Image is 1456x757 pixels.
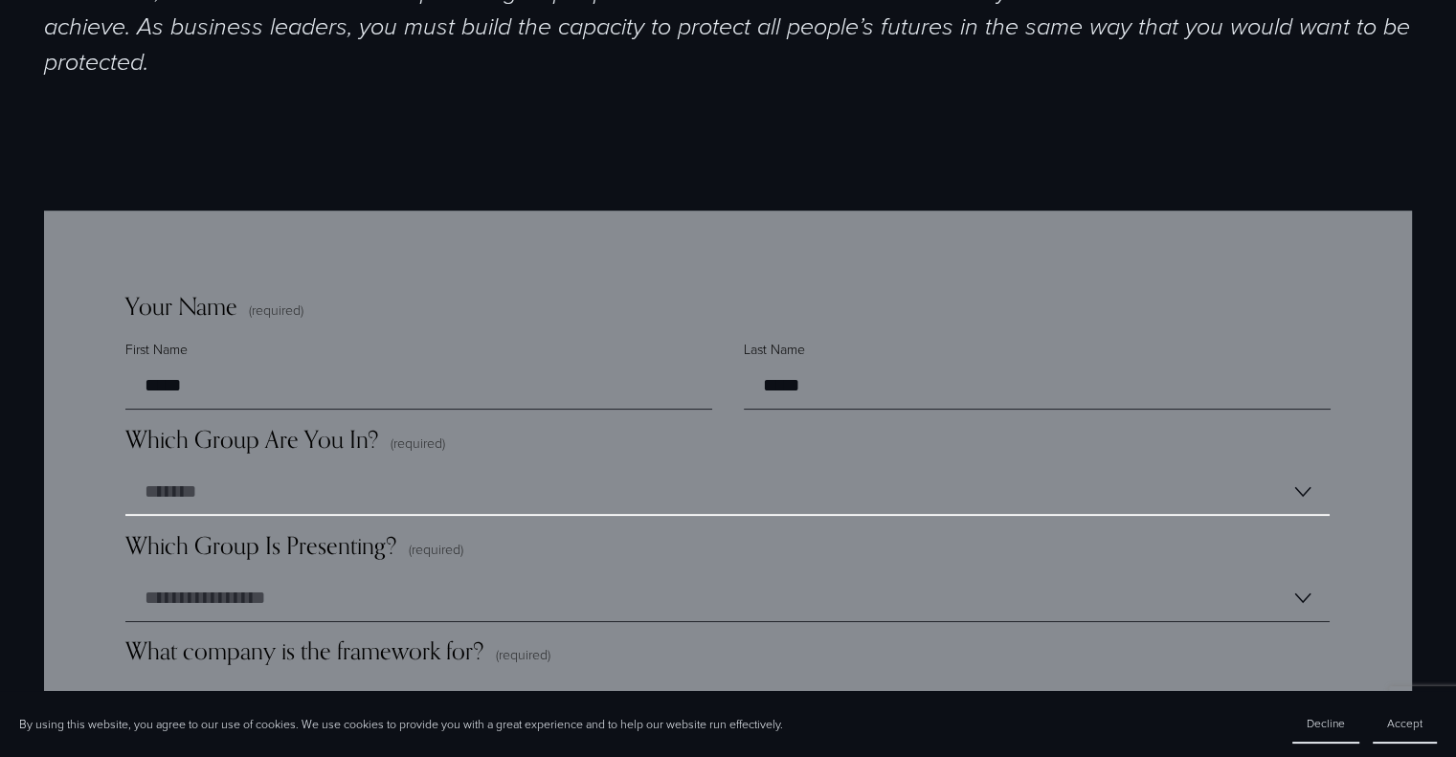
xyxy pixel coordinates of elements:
[1387,715,1422,731] span: Accept
[496,645,550,664] span: (required)
[125,575,1330,622] select: Which Group Is Presenting?
[125,636,484,665] span: What company is the framework for?
[125,292,237,321] span: Your Name
[1307,715,1345,731] span: Decline
[744,340,1331,363] div: Last Name
[1292,704,1359,744] button: Decline
[1373,704,1437,744] button: Accept
[125,340,712,363] div: First Name
[409,540,463,559] span: (required)
[125,425,379,454] span: Which Group Are You In?
[249,303,303,317] span: (required)
[19,716,783,732] p: By using this website, you agree to our use of cookies. We use cookies to provide you with a grea...
[125,531,397,560] span: Which Group Is Presenting?
[125,469,1330,516] select: Which Group Are You In?
[391,434,445,453] span: (required)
